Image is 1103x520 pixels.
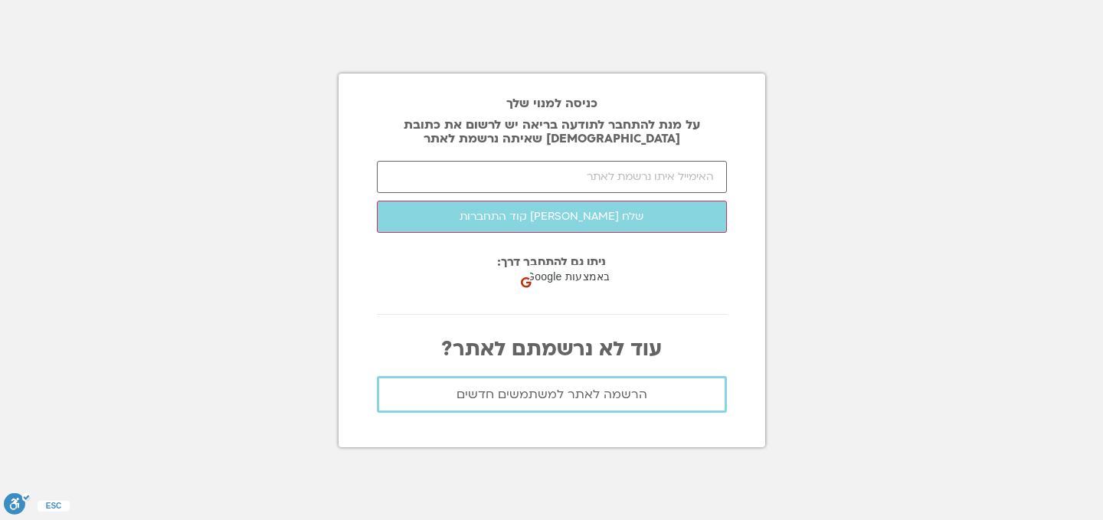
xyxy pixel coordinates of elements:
[377,338,727,361] p: עוד לא נרשמתם לאתר?
[377,201,727,233] button: שלח [PERSON_NAME] קוד התחברות
[377,161,727,193] input: האימייל איתו נרשמת לאתר
[526,269,640,285] span: כניסה באמצעות Google
[377,118,727,146] p: על מנת להתחבר לתודעה בריאה יש לרשום את כתובת [DEMOGRAPHIC_DATA] שאיתה נרשמת לאתר
[457,388,647,401] span: הרשמה לאתר למשתמשים חדשים
[516,262,670,293] div: כניסה באמצעות Google
[377,376,727,413] a: הרשמה לאתר למשתמשים חדשים
[377,96,727,110] h2: כניסה למנוי שלך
